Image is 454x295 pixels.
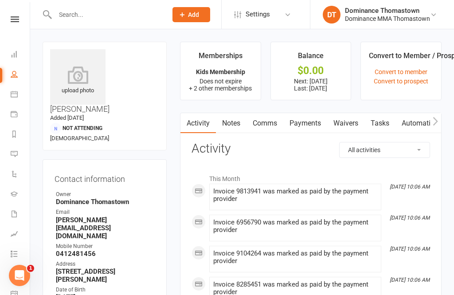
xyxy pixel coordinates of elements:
[50,66,106,95] div: upload photo
[395,113,448,134] a: Automations
[55,171,155,184] h3: Contact information
[279,78,343,92] p: Next: [DATE] Last: [DATE]
[200,78,242,85] span: Does not expire
[56,260,155,268] div: Address
[247,113,283,134] a: Comms
[56,286,155,294] div: Date of Birth
[188,11,199,18] span: Add
[246,4,270,24] span: Settings
[50,49,159,114] h3: [PERSON_NAME]
[323,6,340,24] div: DT
[192,169,430,184] li: This Month
[189,85,252,92] span: + 2 other memberships
[56,208,155,216] div: Email
[213,219,377,234] div: Invoice 6956790 was marked as paid by the payment provider
[63,125,102,131] span: Not Attending
[56,267,155,283] strong: [STREET_ADDRESS][PERSON_NAME]
[298,50,324,66] div: Balance
[172,7,210,22] button: Add
[390,215,430,221] i: [DATE] 10:06 AM
[192,142,430,156] h3: Activity
[283,113,327,134] a: Payments
[374,78,428,85] a: Convert to prospect
[56,198,155,206] strong: Dominance Thomastown
[327,113,364,134] a: Waivers
[52,8,161,21] input: Search...
[390,246,430,252] i: [DATE] 10:06 AM
[213,188,377,203] div: Invoice 9813941 was marked as paid by the payment provider
[11,225,31,245] a: Assessments
[11,45,31,65] a: Dashboard
[56,216,155,240] strong: [PERSON_NAME][EMAIL_ADDRESS][DOMAIN_NAME]
[56,190,155,199] div: Owner
[180,113,216,134] a: Activity
[390,277,430,283] i: [DATE] 10:06 AM
[390,184,430,190] i: [DATE] 10:06 AM
[50,114,84,121] time: Added [DATE]
[11,105,31,125] a: Payments
[27,265,34,272] span: 1
[375,68,427,75] a: Convert to member
[279,66,343,75] div: $0.00
[11,65,31,85] a: People
[199,50,243,66] div: Memberships
[56,242,155,251] div: Mobile Number
[11,125,31,145] a: Reports
[11,85,31,105] a: Calendar
[364,113,395,134] a: Tasks
[345,15,430,23] div: Dominance MMA Thomastown
[345,7,430,15] div: Dominance Thomastown
[56,250,155,258] strong: 0412481456
[196,68,245,75] strong: Kids Membership
[50,135,109,142] span: [DEMOGRAPHIC_DATA]
[213,250,377,265] div: Invoice 9104264 was marked as paid by the payment provider
[9,265,30,286] iframe: Intercom live chat
[216,113,247,134] a: Notes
